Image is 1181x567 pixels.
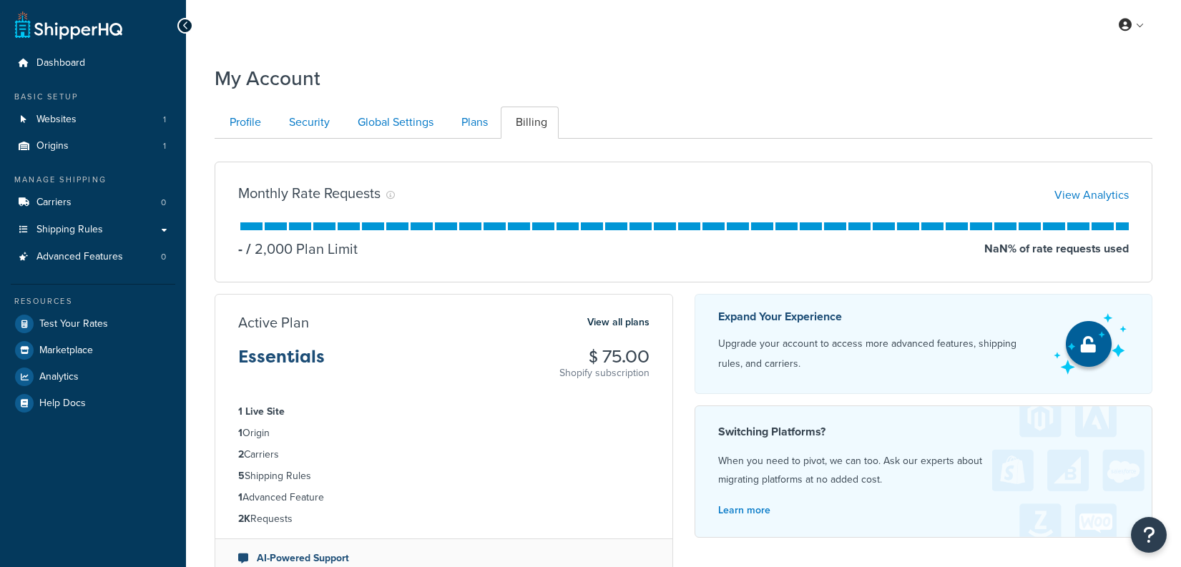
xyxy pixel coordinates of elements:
[587,313,650,332] a: View all plans
[39,398,86,410] span: Help Docs
[446,107,499,139] a: Plans
[1054,187,1129,203] a: View Analytics
[11,364,175,390] a: Analytics
[11,189,175,216] li: Carriers
[161,197,166,209] span: 0
[238,425,650,441] li: Origin
[238,551,650,566] li: AI-Powered Support
[11,311,175,337] a: Test Your Rates
[11,107,175,133] a: Websites 1
[11,189,175,216] a: Carriers 0
[238,315,309,330] h3: Active Plan
[238,447,650,463] li: Carriers
[215,107,273,139] a: Profile
[11,133,175,159] a: Origins 1
[238,490,242,505] strong: 1
[163,114,166,126] span: 1
[718,503,770,518] a: Learn more
[718,307,1042,327] p: Expand Your Experience
[11,91,175,103] div: Basic Setup
[11,50,175,77] a: Dashboard
[11,244,175,270] a: Advanced Features 0
[36,57,85,69] span: Dashboard
[238,185,381,201] h3: Monthly Rate Requests
[11,337,175,363] a: Marketplace
[559,366,650,380] p: Shopify subscription
[36,140,69,152] span: Origins
[11,244,175,270] li: Advanced Features
[11,390,175,416] a: Help Docs
[238,447,244,462] strong: 2
[246,238,251,260] span: /
[36,251,123,263] span: Advanced Features
[238,404,285,419] strong: 1 Live Site
[11,107,175,133] li: Websites
[39,371,79,383] span: Analytics
[718,423,1129,440] h4: Switching Platforms?
[695,294,1153,394] a: Expand Your Experience Upgrade your account to access more advanced features, shipping rules, and...
[39,345,93,357] span: Marketplace
[36,114,77,126] span: Websites
[238,468,650,484] li: Shipping Rules
[343,107,445,139] a: Global Settings
[718,452,1129,489] p: When you need to pivot, we can too. Ask our experts about migrating platforms at no added cost.
[238,425,242,440] strong: 1
[559,347,650,366] h3: $ 75.00
[36,224,103,236] span: Shipping Rules
[238,239,242,259] p: -
[238,511,250,526] strong: 2K
[163,140,166,152] span: 1
[11,295,175,307] div: Resources
[242,239,358,259] p: 2,000 Plan Limit
[1131,517,1167,553] button: Open Resource Center
[161,251,166,263] span: 0
[11,133,175,159] li: Origins
[501,107,559,139] a: Billing
[36,197,72,209] span: Carriers
[238,347,325,378] h3: Essentials
[274,107,341,139] a: Security
[238,468,245,483] strong: 5
[238,511,650,527] li: Requests
[238,490,650,506] li: Advanced Feature
[718,334,1042,374] p: Upgrade your account to access more advanced features, shipping rules, and carriers.
[39,318,108,330] span: Test Your Rates
[984,239,1129,259] p: NaN % of rate requests used
[15,11,122,39] a: ShipperHQ Home
[11,217,175,243] a: Shipping Rules
[11,174,175,186] div: Manage Shipping
[215,64,320,92] h1: My Account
